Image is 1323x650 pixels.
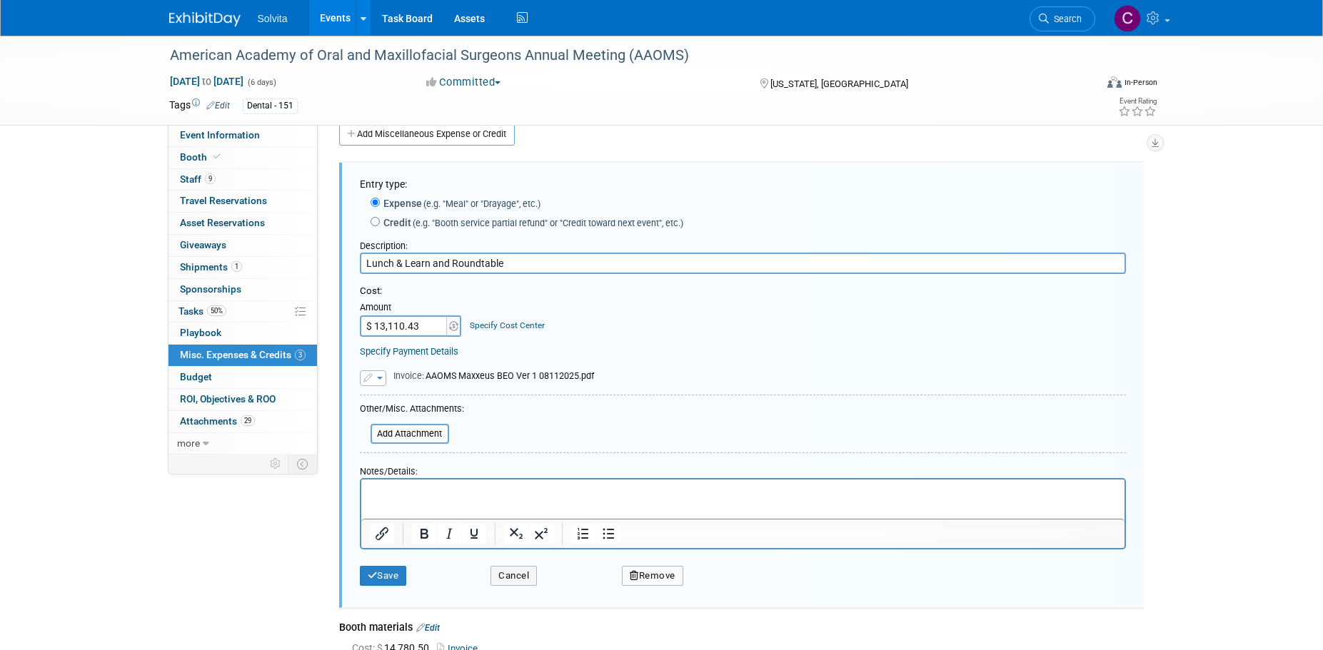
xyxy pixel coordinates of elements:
[168,147,317,168] a: Booth
[169,98,230,114] td: Tags
[1049,14,1082,24] span: Search
[178,305,226,317] span: Tasks
[571,524,595,544] button: Numbered list
[596,524,620,544] button: Bullet list
[205,173,216,184] span: 9
[168,411,317,432] a: Attachments29
[206,101,230,111] a: Edit
[169,12,241,26] img: ExhibitDay
[180,415,255,427] span: Attachments
[360,402,464,419] div: Other/Misc. Attachments:
[360,566,407,586] button: Save
[180,195,267,206] span: Travel Reservations
[180,283,241,295] span: Sponsorships
[470,320,545,330] a: Specify Cost Center
[1118,98,1157,105] div: Event Rating
[168,389,317,410] a: ROI, Objectives & ROO
[360,459,1126,478] div: Notes/Details:
[529,524,553,544] button: Superscript
[393,370,426,381] span: :
[180,261,242,273] span: Shipments
[360,233,1126,253] div: Description:
[1114,5,1141,32] img: Cindy Miller
[437,524,461,544] button: Italic
[246,78,276,87] span: (6 days)
[380,196,540,210] label: Expense
[339,123,515,146] a: Add Miscellaneous Expense or Credit
[295,350,306,360] span: 3
[258,13,288,24] span: Solvita
[1030,6,1095,31] a: Search
[168,257,317,278] a: Shipments1
[168,235,317,256] a: Giveaways
[491,566,537,586] button: Cancel
[421,75,506,90] button: Committed
[241,415,255,426] span: 29
[168,367,317,388] a: Budget
[200,76,213,87] span: to
[165,43,1074,68] div: American Academy of Oral and Maxillofacial Surgeons Annual Meeting (AAOMS)
[168,279,317,300] a: Sponsorships
[168,213,317,234] a: Asset Reservations
[180,129,260,141] span: Event Information
[180,393,276,405] span: ROI, Objectives & ROO
[622,566,683,586] button: Remove
[169,75,244,88] span: [DATE] [DATE]
[339,620,1144,637] div: Booth materials
[231,261,242,272] span: 1
[177,437,200,449] span: more
[213,153,221,161] i: Booth reservation complete
[422,198,540,209] span: (e.g. "Meal" or "Drayage", etc.)
[462,524,486,544] button: Underline
[504,524,528,544] button: Subscript
[180,151,223,163] span: Booth
[412,524,436,544] button: Bold
[361,479,1125,519] iframe: Rich Text Area
[180,349,306,360] span: Misc. Expenses & Credits
[1107,76,1122,88] img: Format-Inperson.png
[180,239,226,250] span: Giveaways
[263,455,288,473] td: Personalize Event Tab Strip
[380,215,683,230] label: Credit
[288,455,317,473] td: Toggle Event Tabs
[411,218,683,228] span: (e.g. "Booth service partial refund" or "Credit toward next event", etc.)
[243,98,298,113] div: Dental - 151
[1124,77,1157,88] div: In-Person
[168,125,317,146] a: Event Information
[370,524,394,544] button: Insert/edit link
[168,191,317,212] a: Travel Reservations
[393,370,422,381] span: Invoice
[360,285,1126,298] div: Cost:
[168,169,317,191] a: Staff9
[168,345,317,366] a: Misc. Expenses & Credits3
[1011,74,1158,96] div: Event Format
[360,346,458,357] a: Specify Payment Details
[180,173,216,185] span: Staff
[416,623,440,633] a: Edit
[180,217,265,228] span: Asset Reservations
[207,305,226,316] span: 50%
[180,327,221,338] span: Playbook
[168,433,317,455] a: more
[770,78,908,89] span: [US_STATE], [GEOGRAPHIC_DATA]
[360,301,463,315] div: Amount
[168,323,317,344] a: Playbook
[168,301,317,323] a: Tasks50%
[360,177,1126,191] div: Entry type:
[180,371,212,382] span: Budget
[393,370,594,381] span: AAOMS Maxxeus BEO Ver 1 08112025.pdf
